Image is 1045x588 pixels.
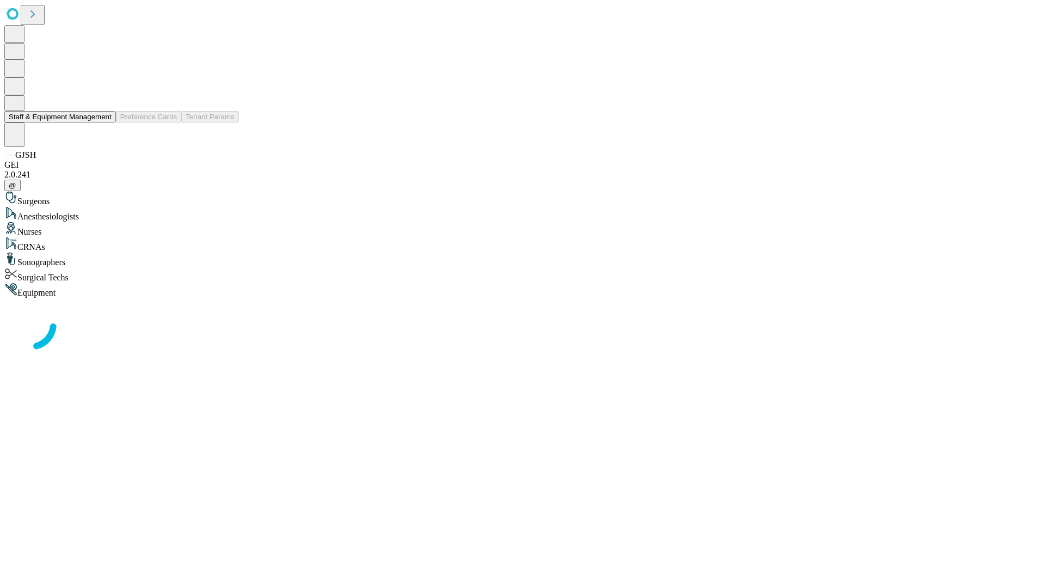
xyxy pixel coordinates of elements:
[15,150,36,160] span: GJSH
[4,237,1041,252] div: CRNAs
[4,267,1041,283] div: Surgical Techs
[4,180,21,191] button: @
[4,283,1041,298] div: Equipment
[4,160,1041,170] div: GEI
[181,111,239,122] button: Tenant Params
[4,170,1041,180] div: 2.0.241
[4,252,1041,267] div: Sonographers
[4,191,1041,206] div: Surgeons
[4,222,1041,237] div: Nurses
[116,111,181,122] button: Preference Cards
[4,111,116,122] button: Staff & Equipment Management
[4,206,1041,222] div: Anesthesiologists
[9,181,16,189] span: @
